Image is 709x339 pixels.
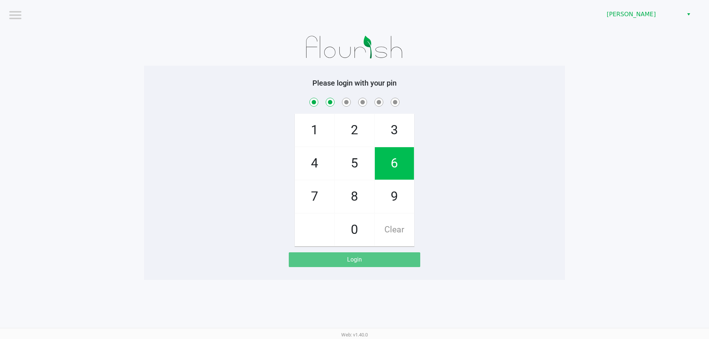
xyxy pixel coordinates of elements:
button: Select [683,8,694,21]
span: 2 [335,114,374,146]
span: 7 [295,180,334,213]
span: Web: v1.40.0 [341,332,368,338]
span: 0 [335,214,374,246]
span: 3 [375,114,414,146]
span: [PERSON_NAME] [607,10,679,19]
span: 8 [335,180,374,213]
h5: Please login with your pin [150,79,559,87]
span: 1 [295,114,334,146]
span: 5 [335,147,374,180]
span: 4 [295,147,334,180]
span: 9 [375,180,414,213]
span: Clear [375,214,414,246]
span: 6 [375,147,414,180]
